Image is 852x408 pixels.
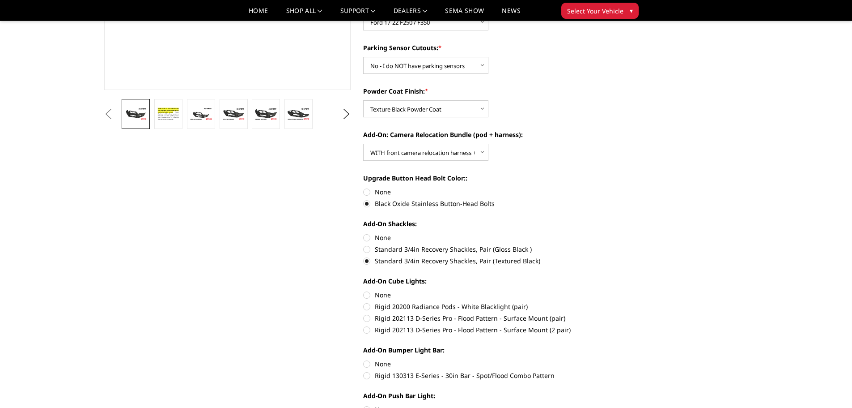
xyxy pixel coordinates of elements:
img: A2 Series - Sport Front Bumper (winch mount) [190,107,212,120]
a: SEMA Show [445,8,484,21]
label: Black Oxide Stainless Button-Head Bolts [363,199,610,208]
label: None [363,187,610,197]
button: Select Your Vehicle [561,3,639,19]
label: Add-On Push Bar Light: [363,391,610,400]
label: Add-On Bumper Light Bar: [363,345,610,355]
a: Home [249,8,268,21]
label: Add-On Shackles: [363,219,610,228]
label: Rigid 20200 Radiance Pods - White Blacklight (pair) [363,302,610,311]
a: shop all [286,8,322,21]
img: A2 Series - Sport Front Bumper (winch mount) [222,107,245,120]
label: None [363,359,610,369]
label: Standard 3/4in Recovery Shackles, Pair (Gloss Black ) [363,245,610,254]
label: Rigid 130313 E-Series - 30in Bar - Spot/Flood Combo Pattern [363,371,610,380]
a: Support [340,8,376,21]
button: Previous [102,107,115,121]
label: Standard 3/4in Recovery Shackles, Pair (Textured Black) [363,256,610,266]
label: None [363,290,610,300]
button: Next [339,107,353,121]
iframe: Chat Widget [807,365,852,408]
span: Select Your Vehicle [567,6,623,16]
label: Parking Sensor Cutouts: [363,43,610,52]
a: News [502,8,520,21]
label: Upgrade Button Head Bolt Color:: [363,173,610,183]
span: ▾ [630,6,633,15]
label: Add-On Cube Lights: [363,276,610,286]
label: Rigid 202113 D-Series Pro - Flood Pattern - Surface Mount (pair) [363,314,610,323]
a: Dealers [394,8,428,21]
label: Rigid 202113 D-Series Pro - Flood Pattern - Surface Mount (2 pair) [363,325,610,335]
label: Add-On: Camera Relocation Bundle (pod + harness): [363,130,610,139]
img: A2 Series - Sport Front Bumper (winch mount) [287,107,310,120]
img: A2 Series - Sport Front Bumper (winch mount) [157,106,180,122]
label: None [363,233,610,242]
label: Powder Coat Finish: [363,86,610,96]
img: A2 Series - Sport Front Bumper (winch mount) [254,107,277,120]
